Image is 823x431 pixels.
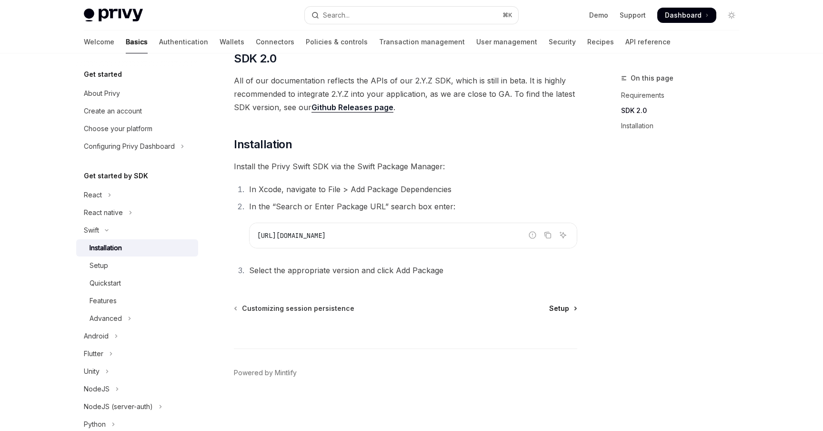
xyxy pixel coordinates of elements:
[379,31,465,53] a: Transaction management
[76,328,198,345] button: Toggle Android section
[621,88,747,103] a: Requirements
[234,368,297,378] a: Powered by Mintlify
[76,239,198,257] a: Installation
[235,304,354,313] a: Customizing session persistence
[306,31,368,53] a: Policies & controls
[76,222,198,239] button: Toggle Swift section
[90,277,121,289] div: Quickstart
[587,31,614,53] a: Recipes
[84,88,120,99] div: About Privy
[665,10,702,20] span: Dashboard
[502,11,512,19] span: ⌘ K
[76,398,198,415] button: Toggle NodeJS (server-auth) section
[257,231,326,240] span: [URL][DOMAIN_NAME]
[256,31,294,53] a: Connectors
[305,7,518,24] button: Open search
[84,401,153,412] div: NodeJS (server-auth)
[76,310,198,327] button: Toggle Advanced section
[76,120,198,137] a: Choose your platform
[242,304,354,313] span: Customizing session persistence
[246,200,577,248] li: In the “Search or Enter Package URL” search box enter:
[220,31,244,53] a: Wallets
[76,103,198,120] a: Create an account
[159,31,208,53] a: Authentication
[84,31,114,53] a: Welcome
[84,170,148,182] h5: Get started by SDK
[84,225,99,236] div: Swift
[234,74,577,114] span: All of our documentation reflects the APIs of our 2.Y.Z SDK, which is still in beta. It is highly...
[323,10,350,21] div: Search...
[621,118,747,133] a: Installation
[724,8,739,23] button: Toggle dark mode
[234,51,276,66] span: SDK 2.0
[84,141,175,152] div: Configuring Privy Dashboard
[76,186,198,204] button: Toggle React section
[246,264,577,277] li: Select the appropriate version and click Add Package
[657,8,716,23] a: Dashboard
[234,137,292,152] span: Installation
[126,31,148,53] a: Basics
[84,69,122,80] h5: Get started
[84,207,123,218] div: React native
[311,103,393,113] a: Github Releases page
[90,313,122,324] div: Advanced
[84,419,106,430] div: Python
[90,242,122,254] div: Installation
[84,366,100,377] div: Unity
[625,31,671,53] a: API reference
[76,380,198,398] button: Toggle NodeJS section
[621,103,747,118] a: SDK 2.0
[76,363,198,380] button: Toggle Unity section
[76,257,198,274] a: Setup
[526,229,539,241] button: Report incorrect code
[620,10,646,20] a: Support
[84,9,143,22] img: light logo
[84,123,152,134] div: Choose your platform
[76,345,198,362] button: Toggle Flutter section
[76,292,198,309] a: Features
[234,160,577,173] span: Install the Privy Swift SDK via the Swift Package Manager:
[631,72,673,84] span: On this page
[84,105,142,117] div: Create an account
[549,31,576,53] a: Security
[76,275,198,292] a: Quickstart
[246,183,577,196] li: In Xcode, navigate to File > Add Package Dependencies
[76,138,198,155] button: Toggle Configuring Privy Dashboard section
[557,229,569,241] button: Ask AI
[542,229,554,241] button: Copy the contents from the code block
[90,295,117,307] div: Features
[84,189,102,201] div: React
[76,85,198,102] a: About Privy
[90,260,108,271] div: Setup
[549,304,569,313] span: Setup
[589,10,608,20] a: Demo
[84,383,110,395] div: NodeJS
[84,348,103,359] div: Flutter
[476,31,537,53] a: User management
[84,330,109,342] div: Android
[549,304,576,313] a: Setup
[76,204,198,221] button: Toggle React native section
